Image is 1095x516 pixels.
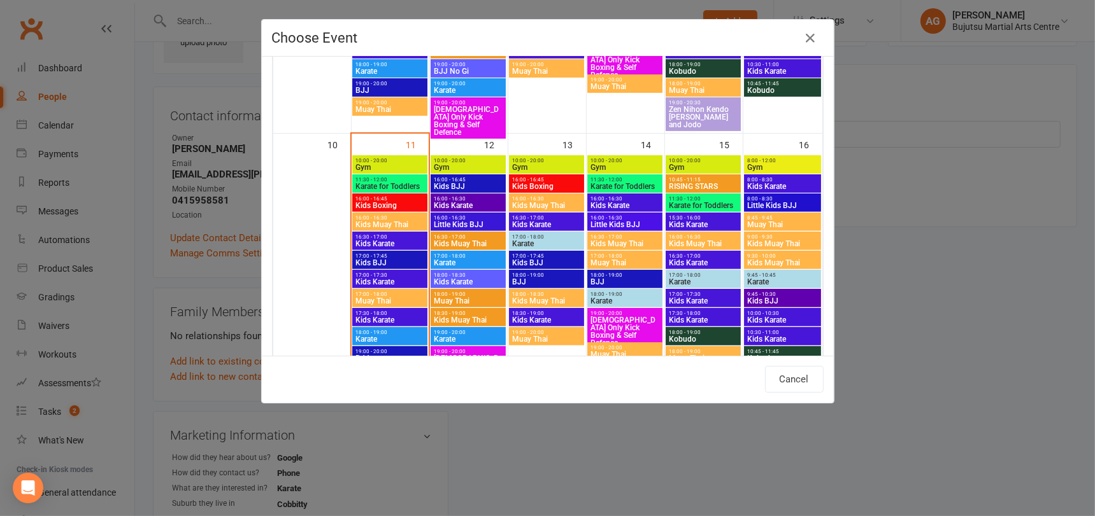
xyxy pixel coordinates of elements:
span: Kids Muay Thai [668,240,738,248]
span: 17:00 - 17:30 [668,291,738,297]
div: 13 [563,134,586,155]
span: Muay Thai [355,106,425,113]
span: BJJ No Gi [433,67,503,75]
span: Kids Boxing [512,183,582,190]
span: 16:30 - 17:00 [433,234,503,240]
span: Little Kids BJJ [747,202,819,209]
span: 17:00 - 18:00 [433,253,503,259]
span: 9:00 - 9:30 [747,234,819,240]
span: Little Kids BJJ [433,221,503,228]
span: 16:00 - 16:30 [433,215,503,221]
span: Kids BJJ [512,259,582,267]
span: Kobudo [747,354,819,362]
span: 19:00 - 20:00 [512,330,582,335]
span: 18:00 - 18:30 [512,291,582,297]
span: 10:30 - 11:00 [747,62,819,67]
span: 18:00 - 19:00 [668,81,738,87]
span: 17:30 - 18:00 [668,310,738,316]
button: Close [801,28,821,48]
span: Gym [747,164,819,171]
span: Kids Muay Thai [590,240,660,248]
span: 15:30 - 16:00 [668,215,738,221]
span: 16:30 - 17:00 [668,253,738,259]
span: 19:00 - 20:00 [433,349,503,354]
span: 8:00 - 8:30 [747,196,819,202]
span: 10:30 - 11:00 [747,330,819,335]
span: Muay Thai [668,87,738,94]
span: 17:00 - 18:00 [355,291,425,297]
span: 16:00 - 16:45 [355,196,425,202]
span: 10:00 - 20:00 [355,158,425,164]
span: Kids Karate [747,67,819,75]
span: Kobudo [668,67,738,75]
span: Karate for Toddlers [355,183,425,190]
span: Kids Karate [668,221,738,228]
span: 10:00 - 10:30 [747,310,819,316]
span: 19:00 - 20:00 [355,100,425,106]
span: Kobudo [668,335,738,343]
span: Kids Karate [433,278,503,286]
span: 8:45 - 9:45 [747,215,819,221]
span: 17:00 - 17:30 [355,272,425,278]
span: Kids Karate [590,202,660,209]
span: 16:00 - 16:45 [512,177,582,183]
span: Gym [355,164,425,171]
span: BJJ [355,87,425,94]
span: Muay Thai [668,354,738,362]
span: Karate [512,240,582,248]
span: 18:00 - 19:00 [512,272,582,278]
span: 8:00 - 12:00 [747,158,819,164]
span: [DEMOGRAPHIC_DATA] Only Kick Boxing & Self Defence [590,316,660,347]
span: Gym [433,164,503,171]
span: [DEMOGRAPHIC_DATA] Only Kick Boxing & Self Defence [433,354,503,385]
span: 10:00 - 20:00 [512,158,582,164]
span: 18:00 - 19:00 [668,349,738,354]
span: Kids BJJ [747,297,819,305]
span: 16:00 - 16:30 [590,196,660,202]
span: Kids Muay Thai [747,259,819,267]
button: Cancel [765,366,824,393]
span: 9:30 - 10:00 [747,253,819,259]
span: Kids Muay Thai [512,297,582,305]
span: Karate [433,259,503,267]
span: Kids BJJ [433,183,503,190]
span: 19:00 - 20:00 [433,330,503,335]
span: 17:00 - 18:00 [668,272,738,278]
span: 19:00 - 20:00 [590,77,660,83]
span: [DEMOGRAPHIC_DATA] Only Kick Boxing & Self Defence [433,106,503,136]
div: 15 [720,134,743,155]
span: 17:30 - 18:00 [355,310,425,316]
span: Muay Thai [590,83,660,90]
span: Kids Karate [355,316,425,324]
span: 19:00 - 20:00 [512,62,582,67]
span: 19:00 - 20:00 [355,349,425,354]
span: Muay Thai [590,259,660,267]
span: Zen Nihon Kendo [PERSON_NAME] and Jodo [668,106,738,129]
span: 19:00 - 20:00 [433,62,503,67]
span: Kids Karate [433,202,503,209]
span: 17:00 - 17:45 [355,253,425,259]
span: 19:00 - 20:00 [355,81,425,87]
span: Kids Muay Thai [433,240,503,248]
span: 10:00 - 20:00 [668,158,738,164]
span: Karate [668,278,738,286]
span: 18:00 - 19:00 [590,272,660,278]
span: Muay Thai [512,67,582,75]
span: [DEMOGRAPHIC_DATA] Only Kick Boxing & Self Defence [590,48,660,79]
span: Karate [747,278,819,286]
span: Gym [668,164,738,171]
span: 16:00 - 16:30 [433,196,503,202]
span: Kids Muay Thai [355,221,425,228]
h4: Choose Event [272,30,824,46]
span: Karate [433,335,503,343]
span: Kids Muay Thai [512,202,582,209]
span: Kids Karate [512,221,582,228]
span: Kids Muay Thai [433,316,503,324]
span: Kids Karate [512,316,582,324]
span: Karate for Toddlers [590,183,660,190]
span: Kids Karate [355,240,425,248]
span: 19:00 - 20:00 [590,310,660,316]
span: Kids Boxing [355,202,425,209]
span: Kids Karate [747,335,819,343]
span: Kids Karate [668,316,738,324]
